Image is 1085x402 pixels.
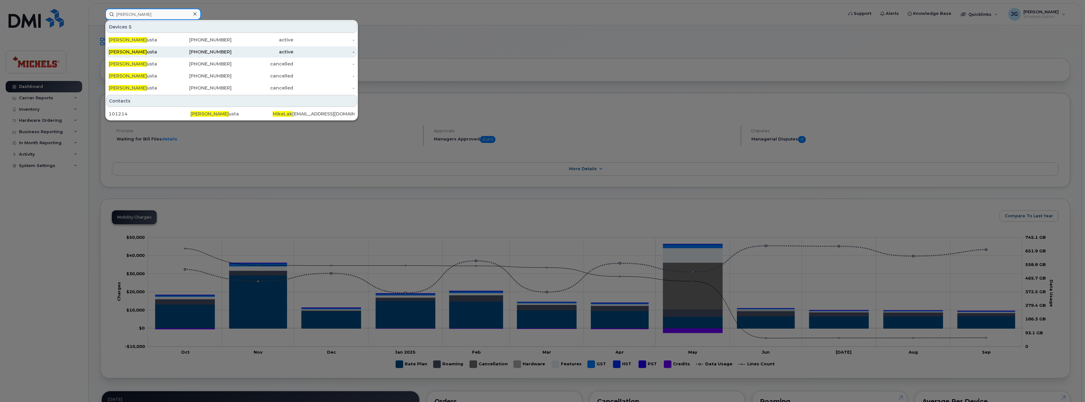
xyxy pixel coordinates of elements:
[106,46,357,58] a: [PERSON_NAME]usta[PHONE_NUMBER]active-
[109,37,170,43] div: usta
[170,37,232,43] div: [PHONE_NUMBER]
[170,73,232,79] div: [PHONE_NUMBER]
[170,85,232,91] div: [PHONE_NUMBER]
[109,49,147,55] span: [PERSON_NAME]
[109,111,191,117] div: 101214
[129,24,132,30] span: 5
[170,49,232,55] div: [PHONE_NUMBER]
[109,85,170,91] div: usta
[109,37,147,43] span: [PERSON_NAME]
[170,61,232,67] div: [PHONE_NUMBER]
[232,49,293,55] div: active
[273,111,292,117] span: MikeLak
[191,111,272,117] div: usta
[106,82,357,94] a: [PERSON_NAME]usta[PHONE_NUMBER]cancelled-
[106,21,357,33] div: Devices
[191,111,229,117] span: [PERSON_NAME]
[109,61,147,67] span: [PERSON_NAME]
[106,108,357,120] a: 101214[PERSON_NAME]ustaMikeLak[EMAIL_ADDRESS][DOMAIN_NAME]
[109,85,147,91] span: [PERSON_NAME]
[106,70,357,82] a: [PERSON_NAME]usta[PHONE_NUMBER]cancelled-
[109,49,170,55] div: usta
[109,73,170,79] div: usta
[109,61,170,67] div: usta
[232,37,293,43] div: active
[106,58,357,70] a: [PERSON_NAME]usta[PHONE_NUMBER]cancelled-
[293,73,355,79] div: -
[106,34,357,46] a: [PERSON_NAME]usta[PHONE_NUMBER]active-
[273,111,355,117] div: [EMAIL_ADDRESS][DOMAIN_NAME]
[293,49,355,55] div: -
[293,37,355,43] div: -
[109,73,147,79] span: [PERSON_NAME]
[293,85,355,91] div: -
[232,73,293,79] div: cancelled
[293,61,355,67] div: -
[232,85,293,91] div: cancelled
[106,95,357,107] div: Contacts
[232,61,293,67] div: cancelled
